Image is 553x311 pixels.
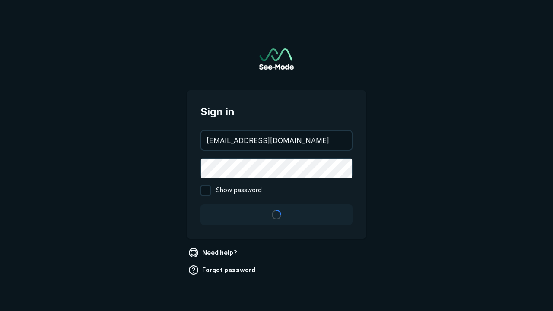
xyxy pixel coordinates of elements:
span: Sign in [200,104,353,120]
a: Forgot password [187,263,259,277]
a: Need help? [187,246,241,260]
span: Show password [216,185,262,196]
img: See-Mode Logo [259,48,294,70]
input: your@email.com [201,131,352,150]
a: Go to sign in [259,48,294,70]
